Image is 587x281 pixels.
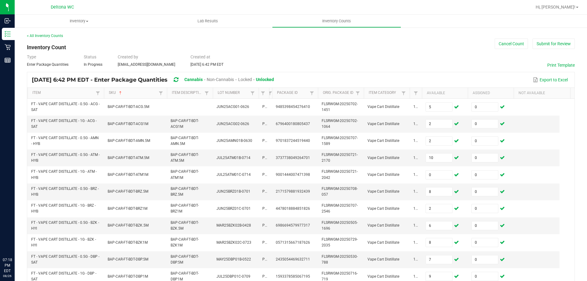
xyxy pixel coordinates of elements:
[262,122,273,126] span: Pantry
[277,91,308,95] a: Package IdSortable
[172,91,203,95] a: Item DescriptionSortable
[262,257,273,261] span: Pantry
[27,34,63,38] a: < All Inventory Counts
[171,203,199,213] span: BAP-CAR-FT-BDT-BRZ1M
[31,187,99,197] span: FT - VAPE CART DISTILLATE - 0.5G - BRZ - HYB
[367,189,399,194] span: Vape Cart Distillate
[216,274,250,279] span: JUL25DBP01C-0709
[118,54,138,59] span: Created by
[308,89,316,97] a: Filter
[367,257,399,261] span: Vape Cart Distillate
[322,187,358,197] span: FLSRWGM-20250708-057
[276,156,310,160] span: 3737738049264701
[171,187,199,197] span: BAP-CAR-FT-BDT-BRZ.5M
[413,156,428,160] span: 1018621
[31,153,100,163] span: FT - VAPE CART DISTILLATE - 0.5G - ATM - HYB
[216,223,251,227] span: MAR25BZK02B-0428
[256,77,274,82] span: Unlocked
[412,89,419,97] a: Filter
[276,105,310,109] span: 9485398454276410
[171,220,199,231] span: BAP-CAR-FT-BDT-BZK.5M
[15,18,143,24] span: Inventory
[322,153,358,163] span: FLSRWGM-20250721-2170
[108,122,148,126] span: BAP-CAR-FT-BDT-ACG1M
[238,77,252,82] span: Locked
[413,257,428,261] span: 1002879
[322,254,358,264] span: FLSRWGM-20250530-788
[31,102,100,112] span: FT - VAPE CART DISTILLATE - 0.5G - ACG - SAT
[262,156,273,160] span: Pantry
[216,122,249,126] span: JUN25ACG02-0626
[51,5,74,10] span: Deltona WC
[422,88,468,99] th: Available
[108,189,148,194] span: BAP-CAR-FT-BDT-BRZ.5M
[413,274,428,279] span: 1002884
[5,18,11,24] inline-svg: Inbound
[31,237,96,247] span: FT - VAPE CART DISTILLATE - 1G - BZK - HYI
[413,139,428,143] span: 1016751
[400,89,407,97] a: Filter
[171,153,199,163] span: BAP-CAR-FT-BDT-ATM.5M
[367,172,399,177] span: Vape Cart Distillate
[276,139,310,143] span: 9701837244519440
[322,203,358,213] span: FLSRWGM-20250707-2546
[27,62,68,67] span: Enter Package Quantities
[31,203,96,213] span: FT - VAPE CART DISTILLATE - 1G - BRZ - HYB
[108,206,147,211] span: BAP-CAR-FT-BDT-BRZ1M
[84,62,102,67] span: In Progress
[276,257,310,261] span: 2435054469632711
[5,57,11,63] inline-svg: Reports
[31,136,99,146] span: FT - VAPE CART DISTILLATE - 0.5G - AMN - HYB
[276,223,310,227] span: 6986694579977317
[184,77,203,82] span: Cannabis
[367,240,399,245] span: Vape Cart Distillate
[322,119,358,129] span: FLSRWGM-20250702-1064
[157,89,164,97] a: Filter
[171,169,199,179] span: BAP-CAR-FT-BDT-ATM1M
[367,122,399,126] span: Vape Cart Distillate
[276,274,310,279] span: 1593378585067195
[262,223,273,227] span: Pantry
[5,31,11,37] inline-svg: Inventory
[495,39,528,49] button: Cancel Count
[190,62,223,67] span: [DATE] 6:42 PM EDT
[108,223,149,227] span: BAP-CAR-FT-BDT-BZK.5M
[262,274,273,279] span: Pantry
[27,44,66,50] span: Inventory Count
[3,274,12,278] p: 08/26
[322,102,358,112] span: FLSRWGM-20250702-1451
[276,172,310,177] span: 9001444007471398
[207,77,234,82] span: Non-Cannabis
[171,136,199,146] span: BAP-CAR-FT-BDT-AMN.5M
[94,89,102,97] a: Filter
[15,15,143,28] a: Inventory
[322,169,358,179] span: FLSRWGM-20250721-2042
[190,54,210,59] span: Created at
[108,105,149,109] span: BAP-CAR-FT-BDT-ACG.5M
[6,232,24,250] iframe: Resource center
[216,139,252,143] span: JUN25AMN01B-0630
[216,189,250,194] span: JUN25BRZ01B-0701
[262,139,273,143] span: Pantry
[367,105,399,109] span: Vape Cart Distillate
[118,62,175,67] span: [EMAIL_ADDRESS][DOMAIN_NAME]
[367,274,399,279] span: Vape Cart Distillate
[109,91,157,95] a: SKUSortable
[276,122,310,126] span: 6796400180805437
[369,91,400,95] a: Item CategorySortable
[536,5,575,9] span: Hi, [PERSON_NAME]!
[367,223,399,227] span: Vape Cart Distillate
[216,172,251,177] span: JUL25ATM01C-0714
[108,240,148,245] span: BAP-CAR-FT-BDT-BZK1M
[531,75,569,85] button: Export to Excel
[276,206,310,211] span: 4478018884851826
[276,189,310,194] span: 2171579881932439
[259,89,267,97] a: Filter
[262,240,273,245] span: Pantry
[514,88,559,99] th: Not Available
[413,206,428,211] span: 1012082
[108,156,149,160] span: BAP-CAR-FT-BDT-ATM.5M
[413,122,428,126] span: 1015633
[367,139,399,143] span: Vape Cart Distillate
[143,15,272,28] a: Lab Results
